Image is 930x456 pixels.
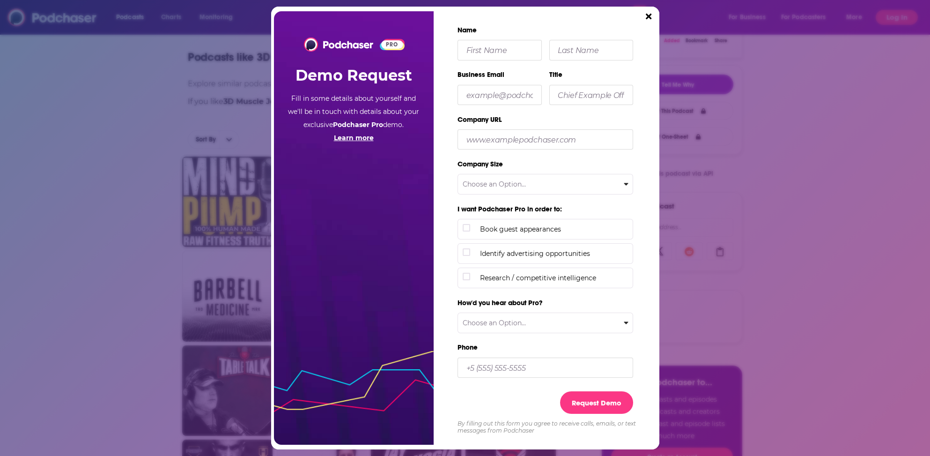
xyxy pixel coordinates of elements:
[549,67,634,85] label: Title
[458,201,638,219] label: I want Podchaser Pro in order to:
[480,273,628,283] span: Research / competitive intelligence
[288,92,420,144] p: Fill in some details about yourself and we'll be in touch with details about your exclusive demo.
[458,67,542,85] label: Business Email
[333,120,383,129] b: Podchaser Pro
[381,40,403,48] span: PRO
[458,294,638,313] label: How'd you hear about Pro?
[458,156,633,174] label: Company Size
[458,40,542,60] input: First Name
[458,420,638,434] div: By filling out this form you agree to receive calls, emails, or text messages from Podchaser
[458,339,633,358] label: Phone
[304,37,403,52] a: Podchaser Logo PRO
[458,358,633,378] input: +5 (555) 555-5555
[560,391,633,414] button: Request Demo
[458,22,638,40] label: Name
[549,85,634,105] input: Chief Example Officer
[304,37,374,52] img: Podchaser - Follow, Share and Rate Podcasts
[334,134,374,142] a: Learn more
[458,129,633,150] input: www.examplepodchaser.com
[642,10,655,23] button: Close
[549,40,634,60] input: Last Name
[480,248,628,259] span: Identify advertising opportunities
[458,85,542,105] input: example@podchaser.com
[295,59,412,92] h2: Demo Request
[304,39,374,48] a: Podchaser - Follow, Share and Rate Podcasts
[458,111,633,129] label: Company URL
[480,224,628,234] span: Book guest appearances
